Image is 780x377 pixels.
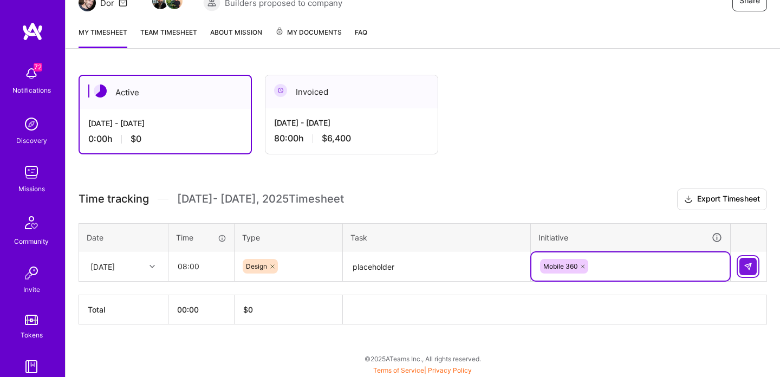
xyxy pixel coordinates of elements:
[79,192,149,206] span: Time tracking
[210,27,262,48] a: About Mission
[373,366,424,374] a: Terms of Service
[275,27,342,48] a: My Documents
[79,27,127,48] a: My timesheet
[21,63,42,84] img: bell
[274,84,287,97] img: Invoiced
[168,295,235,324] th: 00:00
[25,315,38,325] img: tokens
[22,22,43,41] img: logo
[739,258,758,275] div: null
[21,262,42,284] img: Invite
[12,84,51,96] div: Notifications
[343,223,531,251] th: Task
[235,223,343,251] th: Type
[23,284,40,295] div: Invite
[355,27,367,48] a: FAQ
[80,76,251,109] div: Active
[18,210,44,236] img: Community
[131,133,141,145] span: $0
[79,223,168,251] th: Date
[90,261,115,272] div: [DATE]
[265,75,438,108] div: Invoiced
[16,135,47,146] div: Discovery
[274,117,429,128] div: [DATE] - [DATE]
[65,345,780,372] div: © 2025 ATeams Inc., All rights reserved.
[274,133,429,144] div: 80:00 h
[744,262,752,271] img: Submit
[543,262,577,270] span: Mobile 360
[684,194,693,205] i: icon Download
[677,188,767,210] button: Export Timesheet
[21,113,42,135] img: discovery
[538,231,723,244] div: Initiative
[243,305,253,314] span: $ 0
[322,133,351,144] span: $6,400
[344,252,529,281] textarea: placeholder
[177,192,344,206] span: [DATE] - [DATE] , 2025 Timesheet
[149,264,155,269] i: icon Chevron
[18,183,45,194] div: Missions
[275,27,342,38] span: My Documents
[21,329,43,341] div: Tokens
[140,27,197,48] a: Team timesheet
[94,84,107,97] img: Active
[176,232,226,243] div: Time
[21,161,42,183] img: teamwork
[79,295,168,324] th: Total
[169,252,233,281] input: HH:MM
[14,236,49,247] div: Community
[373,366,472,374] span: |
[88,133,242,145] div: 0:00 h
[34,63,42,71] span: 72
[88,118,242,129] div: [DATE] - [DATE]
[428,366,472,374] a: Privacy Policy
[246,262,267,270] span: Design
